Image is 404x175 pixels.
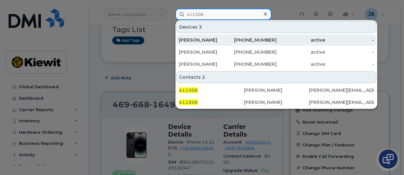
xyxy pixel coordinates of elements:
[244,99,309,105] div: [PERSON_NAME]
[309,87,374,93] div: [PERSON_NAME][EMAIL_ADDRESS][PERSON_NAME][DOMAIN_NAME]
[179,99,198,105] span: 411306
[176,84,376,96] a: 411306[PERSON_NAME][PERSON_NAME][EMAIL_ADDRESS][PERSON_NAME][DOMAIN_NAME]
[176,58,376,70] a: [PERSON_NAME][PHONE_NUMBER]active-
[277,61,325,67] div: active
[176,97,376,108] a: 411306[PERSON_NAME][PERSON_NAME][EMAIL_ADDRESS][PERSON_NAME][DOMAIN_NAME]
[202,74,205,80] span: 2
[179,87,198,93] span: 411306
[179,37,228,43] div: [PERSON_NAME]
[244,87,309,93] div: [PERSON_NAME]
[176,71,376,83] div: Contacts
[176,46,376,58] a: [PERSON_NAME][PHONE_NUMBER]active-
[277,49,325,55] div: active
[175,9,271,20] input: Find something...
[176,34,376,46] a: [PERSON_NAME][PHONE_NUMBER]active-
[199,24,202,30] span: 3
[179,49,228,55] div: [PERSON_NAME]
[383,154,394,164] img: Open chat
[325,61,374,67] div: -
[228,49,277,55] div: [PHONE_NUMBER]
[325,37,374,43] div: -
[309,99,374,105] div: [PERSON_NAME][EMAIL_ADDRESS][PERSON_NAME][DOMAIN_NAME]
[179,61,228,67] div: [PERSON_NAME]
[228,61,277,67] div: [PHONE_NUMBER]
[228,37,277,43] div: [PHONE_NUMBER]
[277,37,325,43] div: active
[176,21,376,33] div: Devices
[325,49,374,55] div: -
